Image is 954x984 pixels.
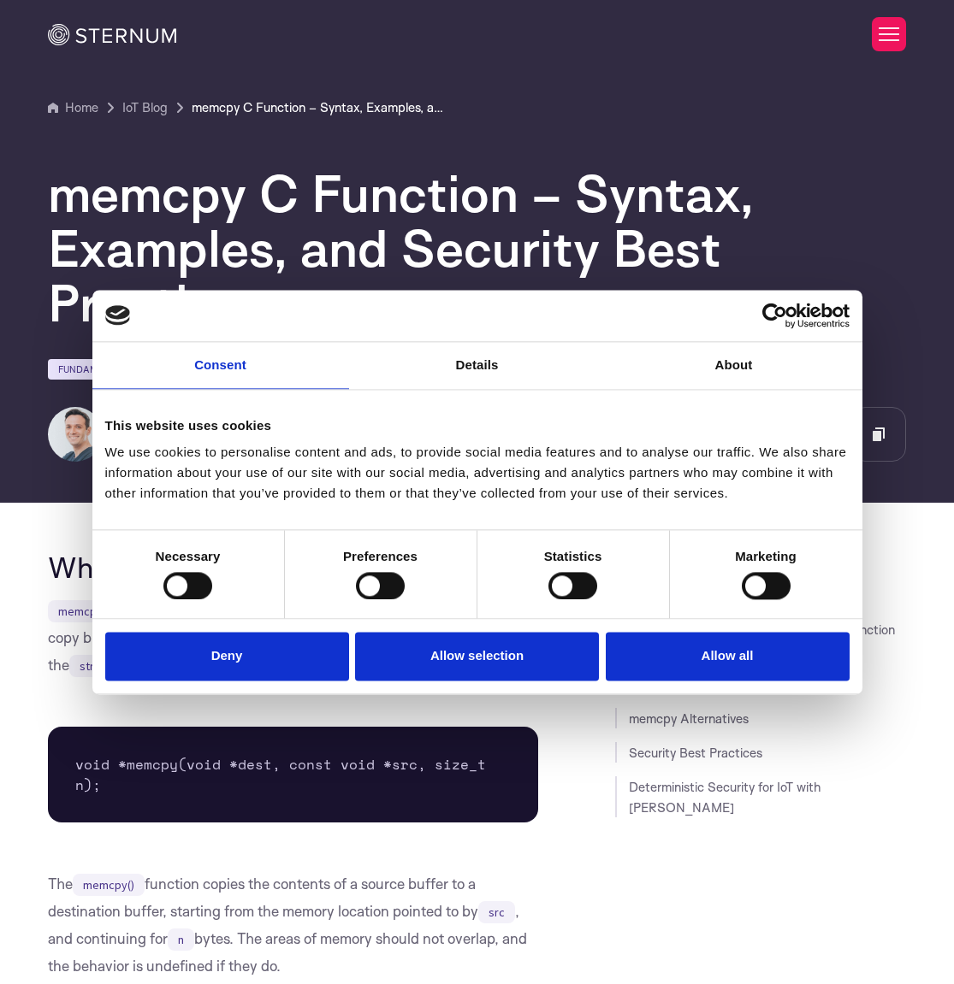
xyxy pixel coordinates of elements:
[735,549,797,563] strong: Marketing
[48,597,538,679] p: is a standard function used in the C programming language to copy blocks of memory from one place...
[629,745,762,761] a: Security Best Practices
[48,600,120,622] code: memcpy()
[48,407,103,462] img: Igal Zeifman
[69,655,128,677] code: string.h
[168,928,194,951] code: n
[48,727,538,822] pre: void *memcpy(void *dest, const void *src, size_t n);
[629,779,821,816] a: Deterministic Security for IoT with [PERSON_NAME]
[48,551,538,583] h2: What is memcpy()
[48,870,538,980] p: The function copies the contents of a source buffer to a destination buffer, starting from the me...
[192,97,448,118] a: memcpy C Function – Syntax, Examples, and Security Best Practices
[105,415,850,436] div: This website uses cookies
[343,549,418,563] strong: Preferences
[105,442,850,504] div: We use cookies to personalise content and ads, to provide social media features and to analyse ou...
[156,549,221,563] strong: Necessary
[349,342,606,389] a: Details
[105,633,349,681] button: Deny
[478,901,515,923] code: src
[73,874,145,896] code: memcpy()
[105,306,131,325] img: logo
[122,97,168,118] a: IoT Blog
[92,342,349,389] a: Consent
[355,633,599,681] button: Allow selection
[872,17,906,51] button: Toggle Menu
[606,633,850,681] button: Allow all
[700,303,850,328] a: Usercentrics Cookiebot - opens in a new window
[606,342,862,389] a: About
[48,97,98,118] a: Home
[48,166,907,330] h1: memcpy C Function – Syntax, Examples, and Security Best Practices
[48,359,144,380] a: Fundamentals
[544,549,602,563] strong: Statistics
[629,710,749,727] a: memcpy Alternatives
